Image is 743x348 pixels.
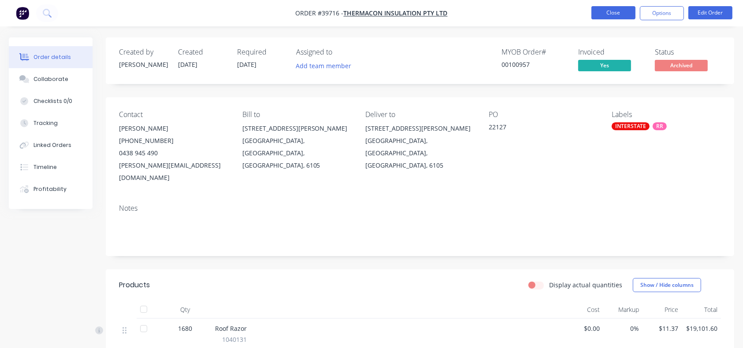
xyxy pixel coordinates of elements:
div: INTERSTATE [612,122,650,130]
span: Archived [655,60,708,71]
span: $0.00 [568,324,600,333]
a: Thermacon Insulation Pty Ltd [344,9,448,18]
div: [GEOGRAPHIC_DATA], [GEOGRAPHIC_DATA], [GEOGRAPHIC_DATA], 6105 [365,135,475,172]
div: RR [653,122,667,130]
div: Total [682,301,721,319]
span: [DATE] [237,60,256,69]
div: Timeline [33,163,57,171]
div: [STREET_ADDRESS][PERSON_NAME][GEOGRAPHIC_DATA], [GEOGRAPHIC_DATA], [GEOGRAPHIC_DATA], 6105 [365,122,475,172]
div: [STREET_ADDRESS][PERSON_NAME] [242,122,352,135]
div: PO [489,110,598,119]
div: Tracking [33,119,58,127]
div: Price [643,301,682,319]
div: Checklists 0/0 [33,97,72,105]
div: [PERSON_NAME][EMAIL_ADDRESS][DOMAIN_NAME] [119,159,228,184]
button: Edit Order [688,6,732,19]
label: Display actual quantities [549,280,622,289]
div: Collaborate [33,75,68,83]
div: Labels [612,110,721,119]
div: [PERSON_NAME][PHONE_NUMBER]0438 945 490[PERSON_NAME][EMAIL_ADDRESS][DOMAIN_NAME] [119,122,228,184]
div: Notes [119,204,721,212]
button: Profitability [9,178,93,200]
button: Add team member [291,60,356,72]
div: 00100957 [502,60,568,69]
div: [PERSON_NAME] [119,60,167,69]
span: $19,101.60 [685,324,717,333]
span: 1040131 [222,335,247,344]
span: Roof Razor [215,324,247,333]
div: Status [655,48,721,56]
button: Collaborate [9,68,93,90]
button: Order details [9,46,93,68]
button: Timeline [9,156,93,178]
span: $11.37 [646,324,678,333]
div: Qty [159,301,212,319]
div: Linked Orders [33,141,71,149]
div: Order details [33,53,71,61]
button: Add team member [296,60,356,72]
div: Markup [603,301,643,319]
img: Factory [16,7,29,20]
span: 1680 [178,324,192,333]
span: 0% [607,324,639,333]
div: Products [119,280,150,290]
span: [DATE] [178,60,197,69]
button: Linked Orders [9,134,93,156]
span: Yes [578,60,631,71]
button: Close [591,6,635,19]
div: Bill to [242,110,352,119]
button: Show / Hide columns [633,278,701,292]
span: Order #39716 - [296,9,344,18]
div: [STREET_ADDRESS][PERSON_NAME][GEOGRAPHIC_DATA], [GEOGRAPHIC_DATA], [GEOGRAPHIC_DATA], 6105 [242,122,352,172]
div: Created by [119,48,167,56]
div: [PERSON_NAME] [119,122,228,135]
div: Required [237,48,286,56]
div: Created [178,48,227,56]
div: Invoiced [578,48,644,56]
button: Tracking [9,112,93,134]
div: MYOB Order # [502,48,568,56]
div: Contact [119,110,228,119]
div: Deliver to [365,110,475,119]
div: [PHONE_NUMBER] [119,135,228,147]
div: 0438 945 490 [119,147,228,159]
div: 22127 [489,122,598,135]
div: Profitability [33,185,67,193]
button: Options [640,6,684,20]
div: [GEOGRAPHIC_DATA], [GEOGRAPHIC_DATA], [GEOGRAPHIC_DATA], 6105 [242,135,352,172]
div: Cost [564,301,603,319]
div: Assigned to [296,48,384,56]
button: Checklists 0/0 [9,90,93,112]
div: [STREET_ADDRESS][PERSON_NAME] [365,122,475,135]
